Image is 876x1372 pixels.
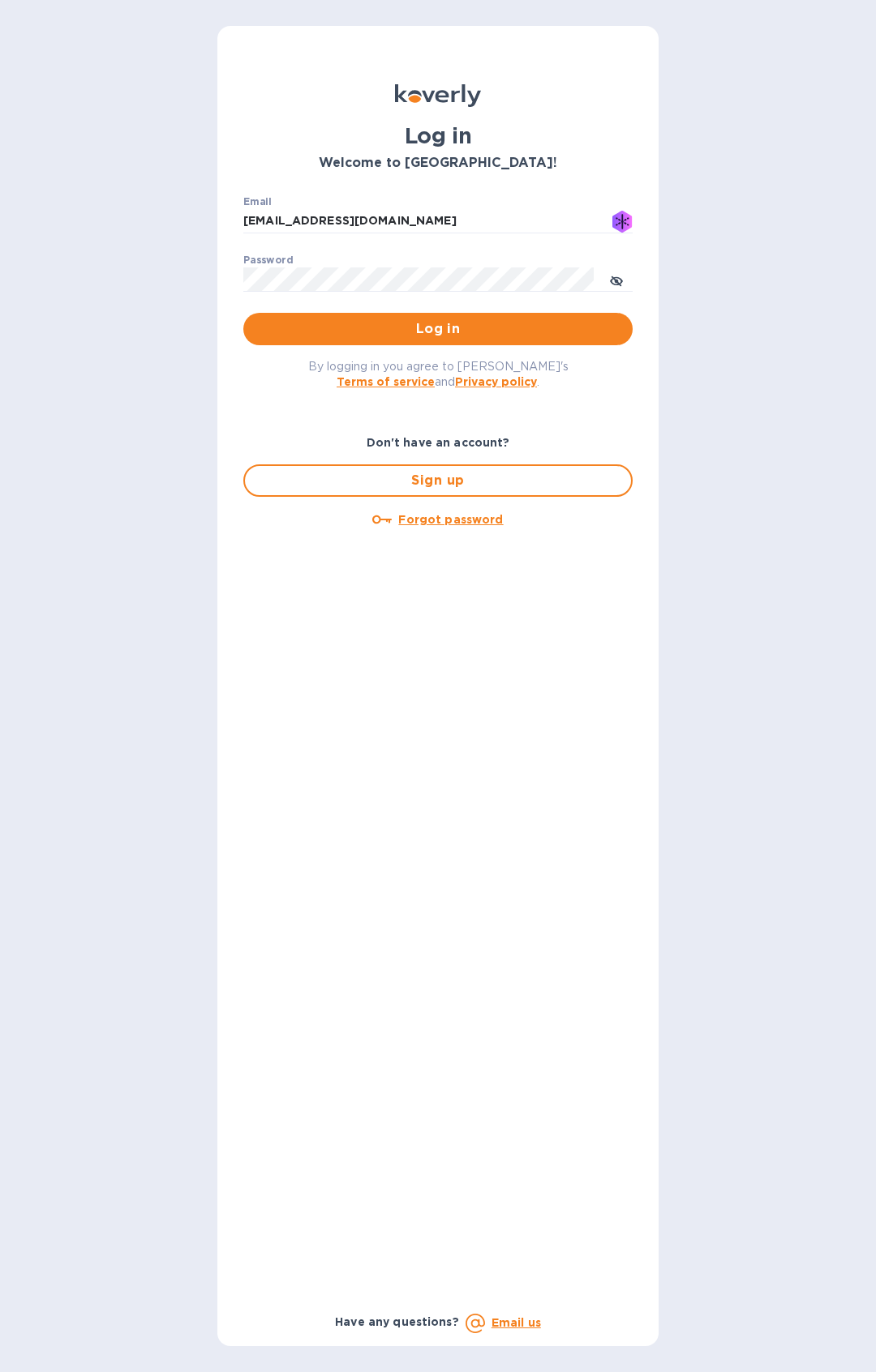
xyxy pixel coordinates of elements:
[243,156,633,171] h3: Welcome to [GEOGRAPHIC_DATA]!
[256,319,620,339] span: Log in
[243,209,633,233] input: Enter email address
[243,256,293,266] label: Password
[367,436,510,449] b: Don't have an account?
[337,375,435,388] a: Terms of service
[243,198,272,207] label: Email
[243,313,633,345] button: Log in
[600,263,633,296] button: toggle password visibility
[398,513,503,526] u: Forgot password
[395,84,481,107] img: Koverly
[243,123,633,149] h1: Log in
[335,1315,459,1328] b: Have any questions?
[243,464,633,497] button: Sign up
[258,471,618,490] span: Sign up
[308,360,569,388] span: By logging in you agree to [PERSON_NAME]'s and .
[492,1316,541,1329] a: Email us
[455,375,537,388] a: Privacy policy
